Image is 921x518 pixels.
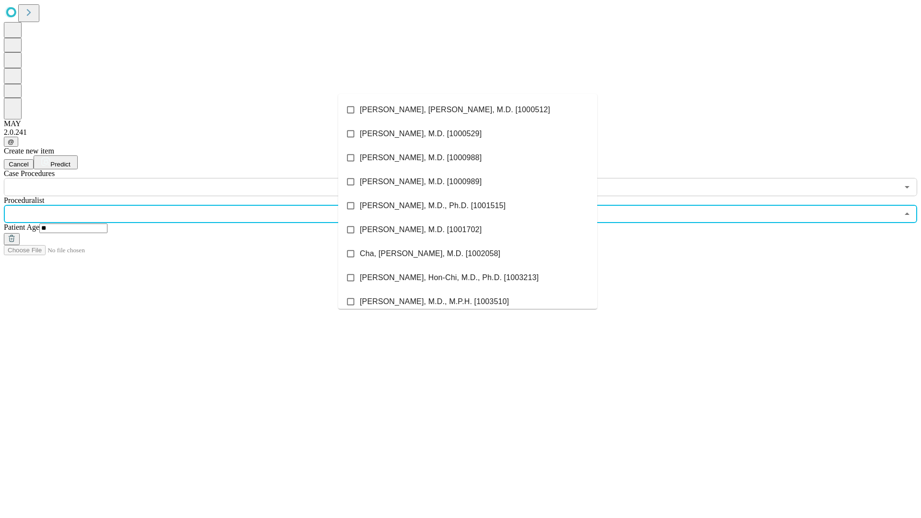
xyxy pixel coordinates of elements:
[360,104,550,116] span: [PERSON_NAME], [PERSON_NAME], M.D. [1000512]
[4,223,39,231] span: Patient Age
[900,207,914,221] button: Close
[4,128,917,137] div: 2.0.241
[8,138,14,145] span: @
[4,159,34,169] button: Cancel
[50,161,70,168] span: Predict
[360,248,500,259] span: Cha, [PERSON_NAME], M.D. [1002058]
[4,147,54,155] span: Create new item
[360,176,482,188] span: [PERSON_NAME], M.D. [1000989]
[4,169,55,177] span: Scheduled Procedure
[360,128,482,140] span: [PERSON_NAME], M.D. [1000529]
[9,161,29,168] span: Cancel
[360,272,539,283] span: [PERSON_NAME], Hon-Chi, M.D., Ph.D. [1003213]
[360,224,482,235] span: [PERSON_NAME], M.D. [1001702]
[360,152,482,164] span: [PERSON_NAME], M.D. [1000988]
[4,196,44,204] span: Proceduralist
[4,119,917,128] div: MAY
[34,155,78,169] button: Predict
[360,200,506,212] span: [PERSON_NAME], M.D., Ph.D. [1001515]
[900,180,914,194] button: Open
[4,137,18,147] button: @
[360,296,509,307] span: [PERSON_NAME], M.D., M.P.H. [1003510]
